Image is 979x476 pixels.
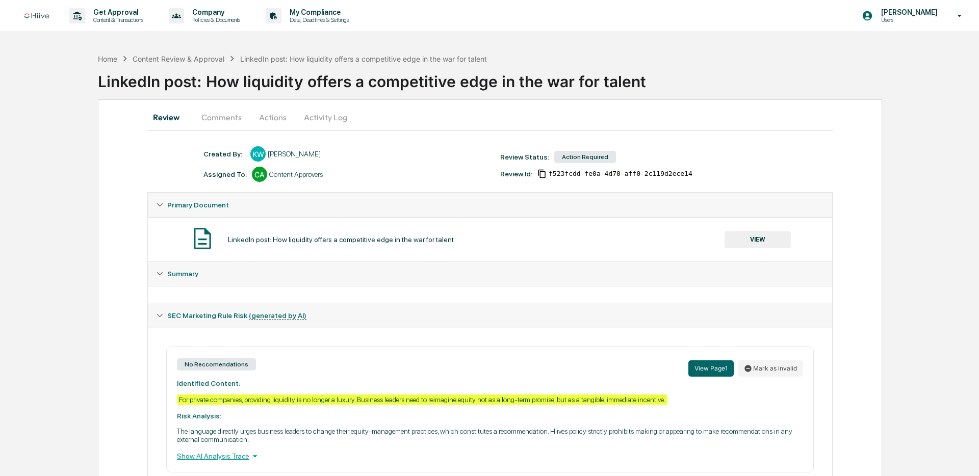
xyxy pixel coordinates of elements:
[184,16,245,23] p: Policies & Documents
[725,231,791,248] button: VIEW
[296,105,355,129] button: Activity Log
[688,360,734,377] button: View Page1
[167,201,229,209] span: Primary Document
[148,217,832,261] div: Primary Document
[148,193,832,217] div: Primary Document
[554,151,616,163] div: Action Required
[148,303,832,328] div: SEC Marketing Rule Risk (generated by AI)
[24,13,49,19] img: logo
[148,286,832,303] div: Summary
[268,150,321,158] div: [PERSON_NAME]
[252,167,267,182] div: CA
[167,270,198,278] span: Summary
[203,170,247,178] div: Assigned To:
[133,55,224,63] div: Content Review & Approval
[147,105,833,129] div: secondary tabs example
[738,360,803,377] button: Mark as invalid
[167,311,306,320] span: SEC Marketing Rule Risk
[269,170,323,178] div: Content Approvers
[177,451,803,462] div: Show AI Analysis Trace
[228,235,454,244] div: LinkedIn post: How liquidity offers a competitive edge in the war for talent
[549,170,692,178] span: f523fcdd-fe0a-4d70-aff0-2c119d2ece14
[98,55,117,63] div: Home
[873,8,943,16] p: [PERSON_NAME]
[177,379,240,387] strong: Identified Content:
[249,311,306,320] u: (generated by AI)
[250,146,266,162] div: KW
[873,16,943,23] p: Users
[500,153,549,161] div: Review Status:
[250,105,296,129] button: Actions
[148,261,832,286] div: Summary
[98,64,979,91] div: LinkedIn post: How liquidity offers a competitive edge in the war for talent
[500,170,532,178] div: Review Id:
[85,16,148,23] p: Content & Transactions
[193,105,250,129] button: Comments
[147,105,193,129] button: Review
[281,16,354,23] p: Data, Deadlines & Settings
[177,394,667,405] div: For private companies, providing liquidity is no longer a luxury. Business leaders need to reimag...
[203,150,245,158] div: Created By: ‎ ‎
[184,8,245,16] p: Company
[240,55,487,63] div: LinkedIn post: How liquidity offers a competitive edge in the war for talent
[177,358,256,371] div: No Reccomendations
[177,412,221,420] strong: Risk Analysis:
[281,8,354,16] p: My Compliance
[190,226,215,251] img: Document Icon
[85,8,148,16] p: Get Approval
[177,427,803,443] p: The language directly urges business leaders to change their equity-management practices, which c...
